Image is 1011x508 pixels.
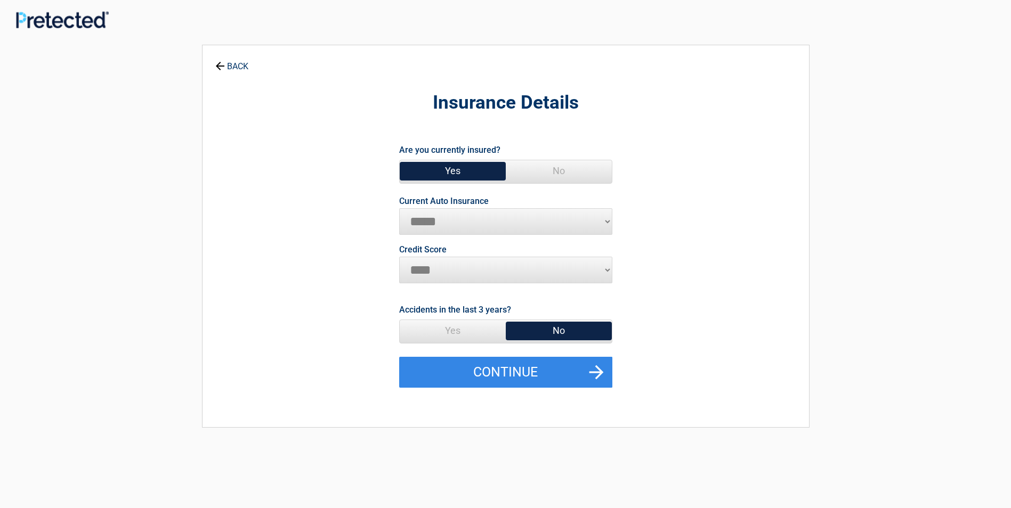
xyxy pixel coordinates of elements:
a: BACK [213,52,250,71]
span: Yes [400,320,506,341]
label: Are you currently insured? [399,143,500,157]
span: No [506,320,612,341]
img: Main Logo [16,11,109,28]
span: No [506,160,612,182]
label: Current Auto Insurance [399,197,489,206]
label: Credit Score [399,245,447,254]
label: Accidents in the last 3 years? [399,302,511,317]
span: Yes [400,160,506,182]
button: Continue [399,357,612,388]
h2: Insurance Details [261,91,750,116]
